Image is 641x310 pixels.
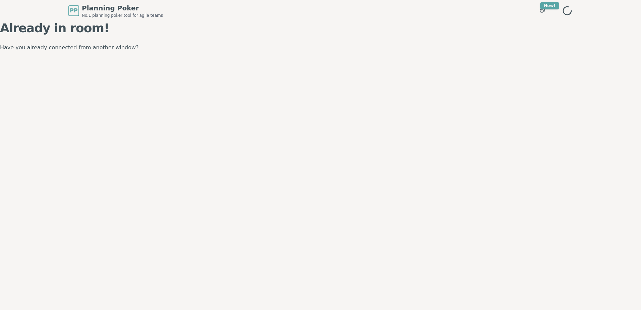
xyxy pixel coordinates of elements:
[82,13,163,18] span: No.1 planning poker tool for agile teams
[540,2,559,9] div: New!
[70,7,77,15] span: PP
[536,5,548,17] button: New!
[82,3,163,13] span: Planning Poker
[68,3,163,18] a: PPPlanning PokerNo.1 planning poker tool for agile teams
